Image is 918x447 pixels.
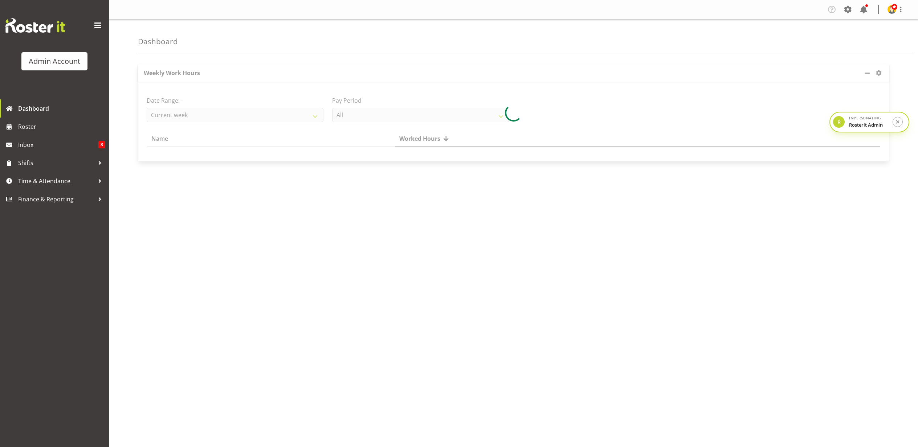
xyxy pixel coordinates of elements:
span: Shifts [18,157,94,168]
img: admin-rosteritf9cbda91fdf824d97c9d6345b1f660ea.png [888,5,896,14]
div: Admin Account [29,56,80,67]
span: Inbox [18,139,98,150]
span: Time & Attendance [18,176,94,186]
span: Roster [18,121,105,132]
h4: Dashboard [138,37,178,46]
button: Stop impersonation [893,117,903,127]
span: 8 [98,141,105,148]
img: Rosterit website logo [5,18,65,33]
span: Finance & Reporting [18,194,94,205]
span: Dashboard [18,103,105,114]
